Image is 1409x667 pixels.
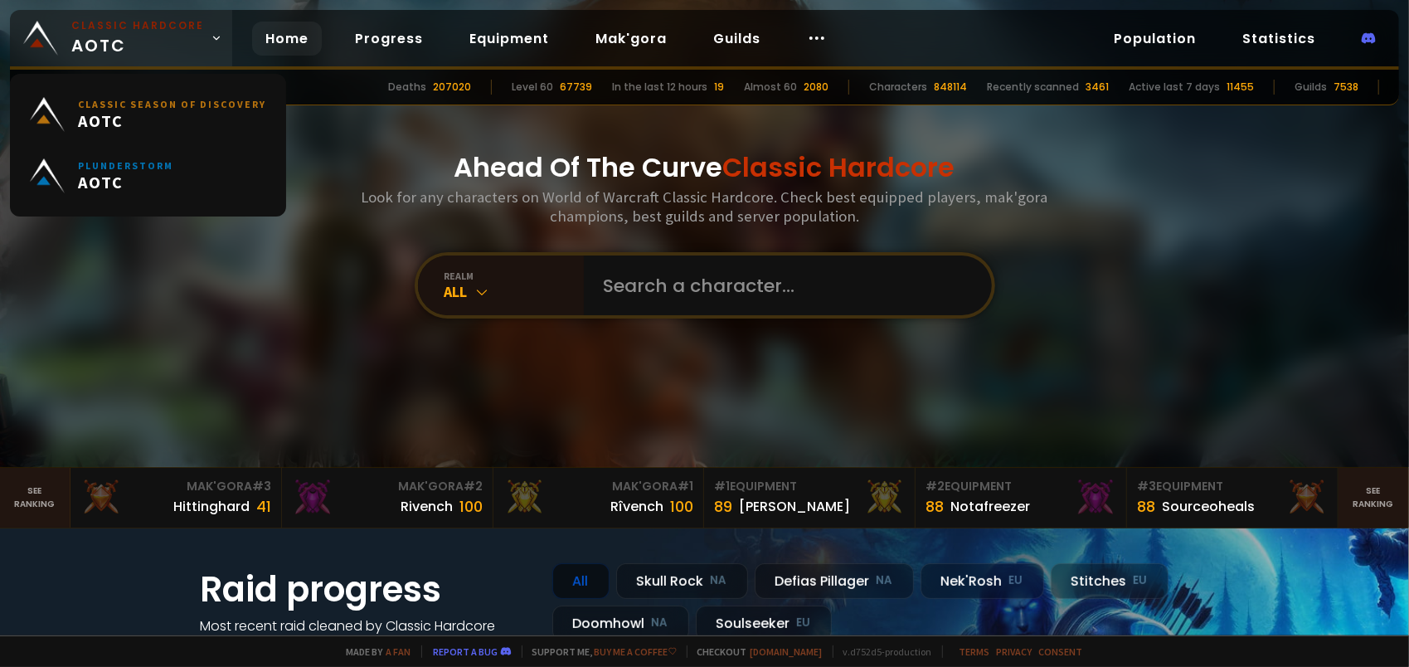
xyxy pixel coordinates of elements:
[1229,22,1329,56] a: Statistics
[610,496,663,517] div: Rîvench
[252,22,322,56] a: Home
[1127,468,1339,528] a: #3Equipment88Sourceoheals
[454,148,955,187] h1: Ahead Of The Curve
[612,80,707,95] div: In the last 12 hours
[80,478,271,495] div: Mak'Gora
[687,645,823,658] span: Checkout
[71,18,204,58] span: AOTC
[552,563,610,599] div: All
[1134,572,1148,589] small: EU
[493,468,705,528] a: Mak'Gora#1Rîvench100
[711,572,727,589] small: NA
[1009,572,1023,589] small: EU
[1100,22,1209,56] a: Population
[1227,80,1254,95] div: 11455
[700,22,774,56] a: Guilds
[714,80,724,95] div: 19
[1334,80,1358,95] div: 7538
[869,80,927,95] div: Characters
[652,615,668,631] small: NA
[256,495,271,518] div: 41
[744,80,797,95] div: Almost 60
[877,572,893,589] small: NA
[78,159,173,172] small: Plunderstorm
[1137,495,1155,518] div: 88
[678,478,693,494] span: # 1
[78,110,266,131] span: AOTC
[1051,563,1168,599] div: Stitches
[292,478,483,495] div: Mak'Gora
[582,22,680,56] a: Mak'gora
[459,495,483,518] div: 100
[739,496,850,517] div: [PERSON_NAME]
[950,496,1030,517] div: Notafreezer
[926,478,945,494] span: # 2
[755,563,914,599] div: Defias Pillager
[1137,478,1328,495] div: Equipment
[696,606,832,641] div: Soulseeker
[1086,80,1109,95] div: 3461
[926,478,1116,495] div: Equipment
[464,478,483,494] span: # 2
[201,563,532,616] h1: Raid progress
[552,606,689,641] div: Doomhowl
[714,478,905,495] div: Equipment
[70,468,282,528] a: Mak'Gora#3Hittinghard41
[723,148,955,186] span: Classic Hardcore
[1339,468,1409,528] a: Seeranking
[997,645,1032,658] a: Privacy
[503,478,694,495] div: Mak'Gora
[960,645,990,658] a: Terms
[1039,645,1083,658] a: Consent
[456,22,562,56] a: Equipment
[355,187,1055,226] h3: Look for any characters on World of Warcraft Classic Hardcore. Check best equipped players, mak'g...
[670,495,693,518] div: 100
[522,645,677,658] span: Support me,
[987,80,1079,95] div: Recently scanned
[714,495,732,518] div: 89
[804,80,828,95] div: 2080
[10,10,232,66] a: Classic HardcoreAOTC
[751,645,823,658] a: [DOMAIN_NAME]
[445,282,584,301] div: All
[78,98,266,110] small: Classic Season of Discovery
[71,18,204,33] small: Classic Hardcore
[252,478,271,494] span: # 3
[512,80,553,95] div: Level 60
[386,645,411,658] a: a fan
[594,256,972,315] input: Search a character...
[714,478,730,494] span: # 1
[704,468,916,528] a: #1Equipment89[PERSON_NAME]
[337,645,411,658] span: Made by
[20,84,276,145] a: Classic Season of DiscoveryAOTC
[595,645,677,658] a: Buy me a coffee
[934,80,967,95] div: 848114
[1129,80,1220,95] div: Active last 7 days
[173,496,250,517] div: Hittinghard
[921,563,1044,599] div: Nek'Rosh
[833,645,932,658] span: v. d752d5 - production
[926,495,944,518] div: 88
[433,80,471,95] div: 207020
[560,80,592,95] div: 67739
[78,172,173,192] span: AOTC
[445,270,584,282] div: realm
[797,615,811,631] small: EU
[1162,496,1255,517] div: Sourceoheals
[388,80,426,95] div: Deaths
[201,616,532,657] h4: Most recent raid cleaned by Classic Hardcore guilds
[916,468,1127,528] a: #2Equipment88Notafreezer
[342,22,436,56] a: Progress
[401,496,453,517] div: Rivench
[1137,478,1156,494] span: # 3
[616,563,748,599] div: Skull Rock
[1295,80,1327,95] div: Guilds
[434,645,498,658] a: Report a bug
[20,145,276,207] a: PlunderstormAOTC
[282,468,493,528] a: Mak'Gora#2Rivench100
